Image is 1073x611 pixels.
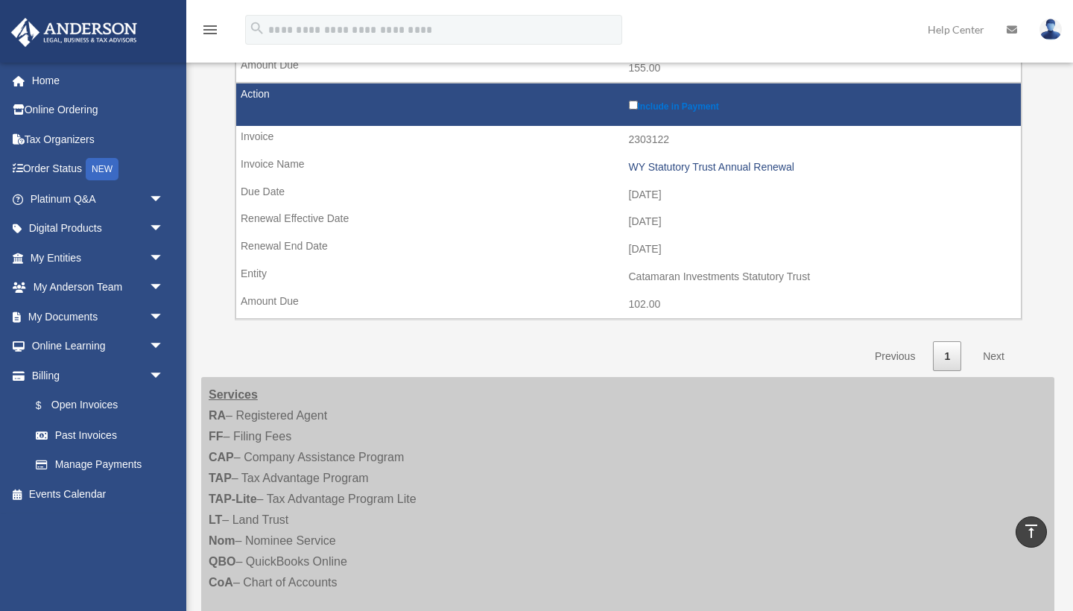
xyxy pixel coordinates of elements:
td: 2303122 [236,126,1021,154]
a: Tax Organizers [10,124,186,154]
strong: TAP [209,472,232,484]
td: Catamaran Investments Statutory Trust [236,263,1021,291]
span: arrow_drop_down [149,302,179,332]
div: NEW [86,158,118,180]
span: arrow_drop_down [149,332,179,362]
strong: QBO [209,555,235,568]
strong: TAP-Lite [209,493,257,505]
i: menu [201,21,219,39]
strong: Nom [209,534,235,547]
a: Events Calendar [10,479,186,509]
a: Online Learningarrow_drop_down [10,332,186,361]
a: Order StatusNEW [10,154,186,185]
label: Include in Payment [629,98,1014,112]
strong: CAP [209,451,234,463]
span: arrow_drop_down [149,184,179,215]
td: [DATE] [236,235,1021,264]
img: User Pic [1039,19,1062,40]
a: Online Ordering [10,95,186,125]
td: 155.00 [236,54,1021,83]
strong: Services [209,388,258,401]
img: Anderson Advisors Platinum Portal [7,18,142,47]
a: vertical_align_top [1016,516,1047,548]
i: search [249,20,265,37]
a: My Entitiesarrow_drop_down [10,243,186,273]
a: My Anderson Teamarrow_drop_down [10,273,186,303]
strong: LT [209,513,222,526]
a: Digital Productsarrow_drop_down [10,214,186,244]
a: My Documentsarrow_drop_down [10,302,186,332]
a: Platinum Q&Aarrow_drop_down [10,184,186,214]
a: menu [201,26,219,39]
span: arrow_drop_down [149,273,179,303]
strong: RA [209,409,226,422]
a: Home [10,66,186,95]
a: 1 [933,341,961,372]
a: Manage Payments [21,450,179,480]
span: $ [44,396,51,415]
a: $Open Invoices [21,390,171,421]
td: [DATE] [236,208,1021,236]
td: [DATE] [236,181,1021,209]
span: arrow_drop_down [149,214,179,244]
a: Past Invoices [21,420,179,450]
a: Billingarrow_drop_down [10,361,179,390]
strong: CoA [209,576,233,589]
strong: FF [209,430,224,443]
div: WY Statutory Trust Annual Renewal [629,161,1014,174]
span: arrow_drop_down [149,243,179,273]
span: arrow_drop_down [149,361,179,391]
i: vertical_align_top [1022,522,1040,540]
a: Previous [864,341,926,372]
a: Next [972,341,1016,372]
td: 102.00 [236,291,1021,319]
input: Include in Payment [629,101,638,110]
